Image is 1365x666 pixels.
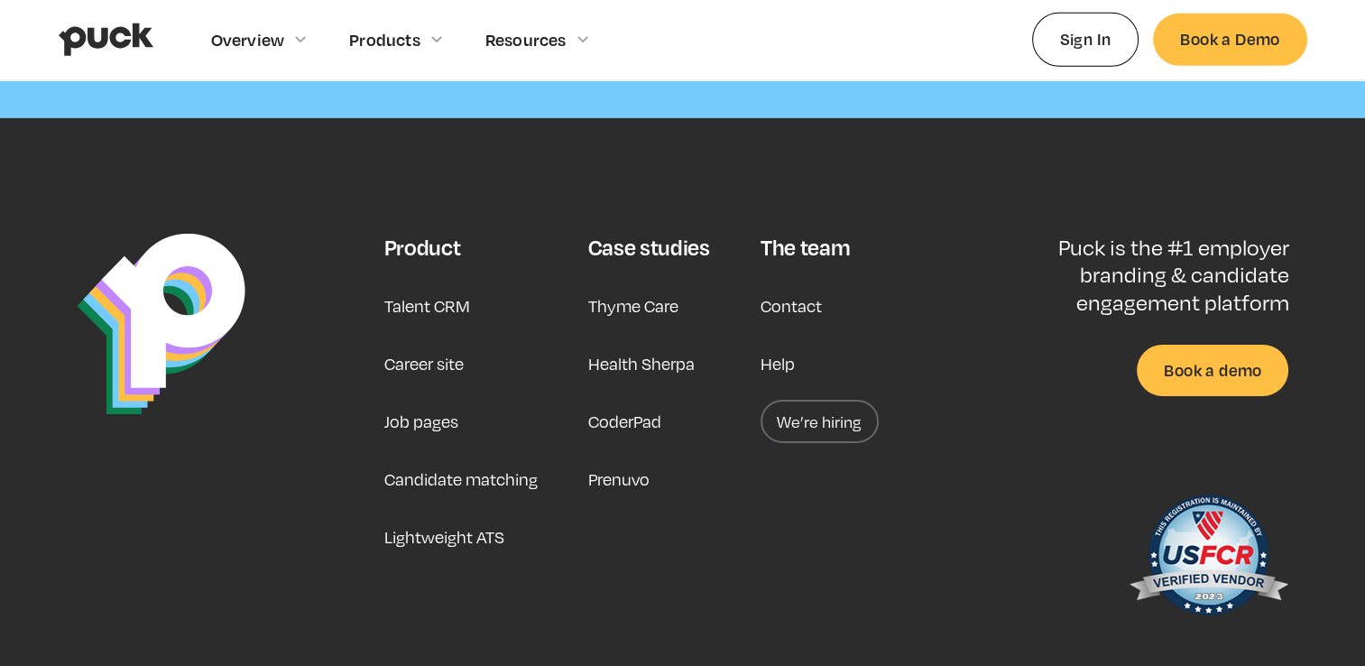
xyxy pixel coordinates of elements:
a: Book a Demo [1153,14,1306,65]
a: Prenuvo [588,458,650,501]
img: US Federal Contractor Registration System for Award Management Verified Vendor Seal [1128,486,1288,631]
a: We’re hiring [761,400,879,443]
a: Lightweight ATS [383,515,503,559]
p: Puck is the #1 employer branding & candidate engagement platform [999,234,1288,316]
a: Candidate matching [383,458,537,501]
a: Sign In [1032,13,1139,66]
a: Talent CRM [383,284,469,328]
a: CoderPad [588,400,661,443]
img: Puck Logo [77,234,245,415]
div: Products [349,30,420,50]
a: Help [761,342,795,385]
a: Career site [383,342,463,385]
div: The team [761,234,850,261]
a: Contact [761,284,822,328]
div: Resources [485,30,567,50]
a: Book a demo [1137,345,1288,396]
div: Product [383,234,460,261]
a: Job pages [383,400,457,443]
div: Overview [211,30,285,50]
div: Case studies [588,234,710,261]
a: Thyme Care [588,284,678,328]
a: Health Sherpa [588,342,695,385]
